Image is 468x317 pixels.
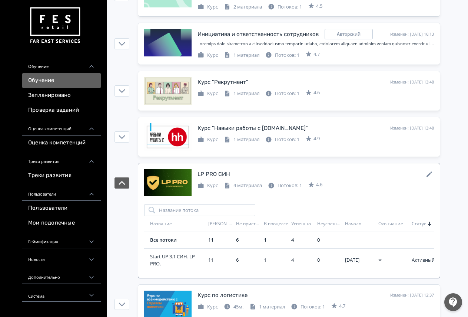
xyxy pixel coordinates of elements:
[378,256,409,264] div: ∞
[198,78,248,86] div: Курс "Рекрутмент"
[224,52,259,59] div: 1 материал
[198,41,434,47] div: Изучение темы инициативы и ответственности является важным, поскольку помогает развить навыки акт...
[22,231,101,248] div: Геймификация
[291,303,325,311] div: Потоков: 1
[22,284,101,302] div: Система
[198,124,308,133] div: Курс "Навыки работы с hh.ru"
[264,236,288,244] div: 1
[390,31,434,37] div: Изменен: [DATE] 16:13
[198,3,218,11] div: Курс
[265,90,299,97] div: Потоков: 1
[317,221,342,227] div: Неуспешно
[412,221,426,227] span: Статус
[249,303,285,311] div: 1 материал
[313,89,320,97] span: 4.6
[339,303,345,310] span: 4.7
[265,136,299,143] div: Потоков: 1
[22,266,101,284] div: Дополнительно
[412,256,435,264] div: Активный
[313,51,320,58] span: 4.7
[264,221,288,227] div: В процессе
[317,236,342,244] div: 0
[22,55,101,73] div: Обучение
[345,221,361,227] span: Начало
[150,253,205,268] a: Start UP 3.1 СИН. LP PRO.
[317,256,342,264] div: 0
[236,221,261,227] div: Не приступали
[316,3,322,10] span: 4.5
[325,29,373,39] div: copyright
[22,118,101,135] div: Оценка компетенций
[198,182,218,189] div: Курс
[22,73,101,88] a: Обучение
[22,150,101,168] div: Треки развития
[233,303,243,310] span: 45м.
[208,256,233,264] div: 11
[22,103,101,118] a: Проверка заданий
[316,181,322,189] span: 4.6
[150,236,177,243] a: Все потоки
[198,291,248,300] div: Курс по логистике
[198,30,319,39] div: Инициатива и ответственность сотрудников
[268,3,302,11] div: Потоков: 1
[265,52,299,59] div: Потоков: 1
[291,256,314,264] div: 4
[150,221,172,227] span: Название
[224,136,259,143] div: 1 материал
[268,182,302,189] div: Потоков: 1
[236,256,261,264] div: 6
[390,125,434,131] div: Изменен: [DATE] 13:48
[390,292,434,298] div: Изменен: [DATE] 12:37
[224,90,259,97] div: 1 материал
[22,248,101,266] div: Новости
[198,303,218,311] div: Курс
[22,183,101,201] div: Пользователи
[198,170,230,179] div: LP PRO СИН
[198,90,218,97] div: Курс
[378,221,403,227] span: Окончание
[264,256,288,264] div: 1
[208,236,233,244] div: 11
[291,221,314,227] div: Успешно
[22,135,101,150] a: Оценка компетенций
[224,3,262,11] div: 2 материала
[198,136,218,143] div: Курс
[390,79,434,85] div: Изменен: [DATE] 13:48
[198,52,218,59] div: Курс
[313,135,320,143] span: 4.9
[22,168,101,183] a: Треки развития
[224,182,262,189] div: 4 материала
[22,216,101,231] a: Мои подопечные
[236,236,261,244] div: 6
[22,88,101,103] a: Запланировано
[28,4,82,46] img: https://files.teachbase.ru/system/account/57463/logo/medium-936fc5084dd2c598f50a98b9cbe0469a.png
[22,201,101,216] a: Пользователи
[291,236,314,244] div: 4
[345,256,375,264] div: 8 мая 2025
[208,221,233,227] div: [PERSON_NAME]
